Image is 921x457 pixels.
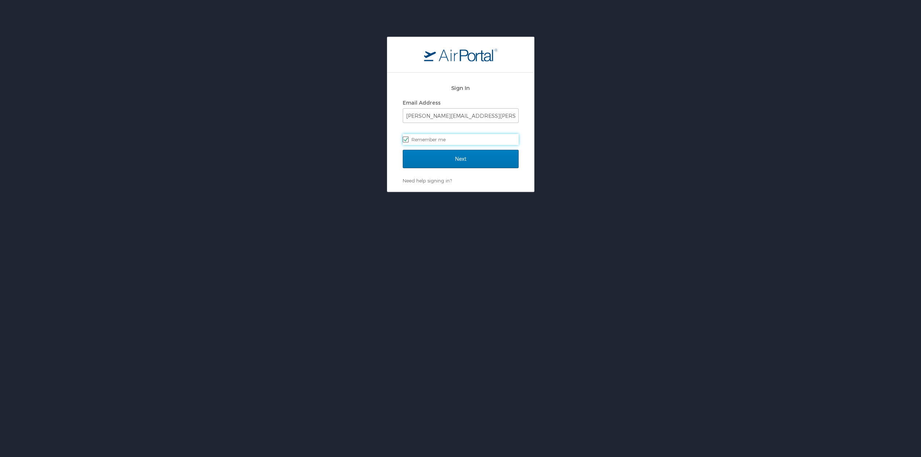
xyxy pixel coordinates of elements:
img: logo [424,48,497,61]
a: Need help signing in? [403,178,452,184]
label: Email Address [403,99,441,106]
input: Next [403,150,519,168]
h2: Sign In [403,84,519,92]
label: Remember me [403,134,519,145]
keeper-lock: Open Keeper Popup [507,111,516,120]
